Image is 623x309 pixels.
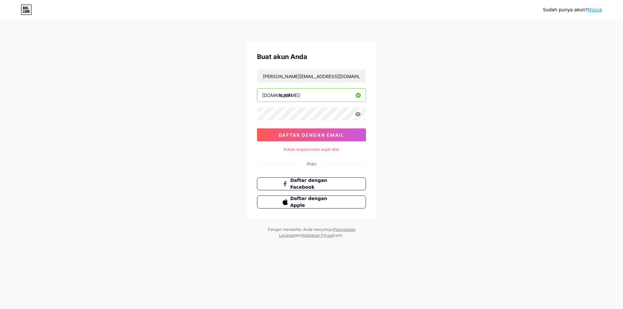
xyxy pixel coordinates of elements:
font: kami . [333,233,344,238]
font: Dengan mendaftar, Anda menyetujui [268,227,334,232]
button: Daftar dengan Apple [257,196,366,208]
button: Daftar dengan Facebook [257,177,366,190]
button: daftar dengan email [257,128,366,141]
font: Sudah punya akun? [543,7,588,12]
a: Kebijakan Privasi [302,233,333,238]
font: Atau [307,161,316,166]
font: Kolom respons klien wajib diisi. [284,147,340,152]
font: daftar dengan email [279,132,344,138]
input: E-mail [257,70,366,83]
font: [DOMAIN_NAME]/ [262,92,300,98]
font: Daftar dengan Apple [290,196,327,208]
font: dan [295,233,302,238]
font: Daftar dengan Facebook [290,178,327,190]
font: Buat akun Anda [257,53,307,61]
a: Masuk [588,7,602,12]
input: nama belakang [257,89,366,101]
